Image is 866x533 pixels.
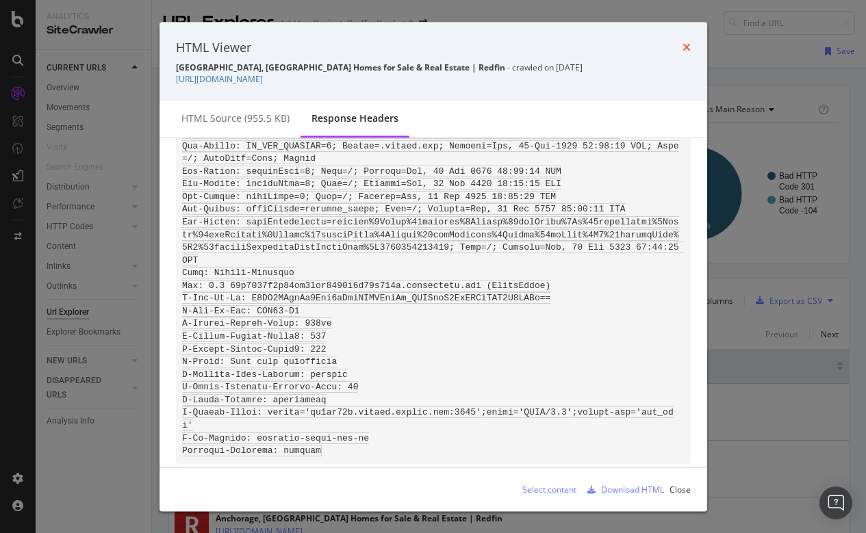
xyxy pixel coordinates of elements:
button: Download HTML [582,478,664,500]
div: Download HTML [601,483,664,495]
div: times [683,38,691,56]
button: Select content [511,478,576,500]
div: - crawled on [DATE] [176,62,691,73]
div: Response Headers [311,112,398,125]
a: [URL][DOMAIN_NAME] [176,73,263,85]
button: Close [670,478,691,500]
strong: [GEOGRAPHIC_DATA], [GEOGRAPHIC_DATA] Homes for Sale & Real Estate | Redfin [176,62,505,73]
div: Open Intercom Messenger [819,486,852,519]
div: HTML source (955.5 KB) [181,112,290,125]
div: Select content [522,483,576,495]
div: HTML Viewer [176,38,251,56]
div: Close [670,483,691,495]
div: modal [160,22,707,511]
